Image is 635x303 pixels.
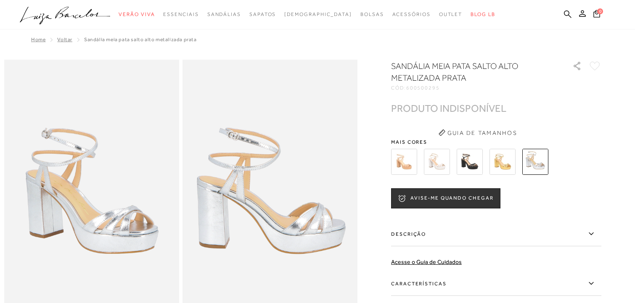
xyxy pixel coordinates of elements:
[57,37,72,42] a: Voltar
[249,11,276,17] span: Sapatos
[119,11,155,17] span: Verão Viva
[391,104,506,113] div: PRODUTO INDISPONÍVEL
[391,60,549,84] h1: SANDÁLIA MEIA PATA SALTO ALTO METALIZADA PRATA
[391,188,500,208] button: AVISE-ME QUANDO CHEGAR
[249,7,276,22] a: categoryNavScreenReaderText
[406,85,440,91] span: 600500295
[31,37,45,42] a: Home
[392,11,431,17] span: Acessórios
[471,11,495,17] span: BLOG LB
[284,7,352,22] a: noSubCategoriesText
[391,222,601,246] label: Descrição
[207,11,241,17] span: Sandálias
[424,149,450,175] img: SANDÁLIA MEIA PATA DE SALTO BLOCO ALTO EM COURO OFF WHITE
[522,149,548,175] img: SANDÁLIA MEIA PATA SALTO ALTO METALIZADA PRATA
[597,8,603,14] span: 0
[360,11,384,17] span: Bolsas
[591,9,603,21] button: 0
[84,37,197,42] span: SANDÁLIA MEIA PATA SALTO ALTO METALIZADA PRATA
[392,7,431,22] a: categoryNavScreenReaderText
[391,258,462,265] a: Acesse o Guia de Cuidados
[391,140,601,145] span: Mais cores
[163,11,198,17] span: Essenciais
[439,7,463,22] a: categoryNavScreenReaderText
[284,11,352,17] span: [DEMOGRAPHIC_DATA]
[471,7,495,22] a: BLOG LB
[436,126,520,140] button: Guia de Tamanhos
[489,149,516,175] img: SANDÁLIA MEIA PATA DE SALTO BLOCO ALTO EM METALIZADO DOURADO
[207,7,241,22] a: categoryNavScreenReaderText
[391,271,601,296] label: Características
[163,7,198,22] a: categoryNavScreenReaderText
[457,149,483,175] img: SANDÁLIA MEIA PATA DE SALTO BLOCO ALTO EM COURO PRETO
[119,7,155,22] a: categoryNavScreenReaderText
[360,7,384,22] a: categoryNavScreenReaderText
[439,11,463,17] span: Outlet
[391,149,417,175] img: SANDÁLIA MEIA PATA DE SALTO BLOCO ALTO EM COURO BEGE BLUSH
[391,85,559,90] div: CÓD:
